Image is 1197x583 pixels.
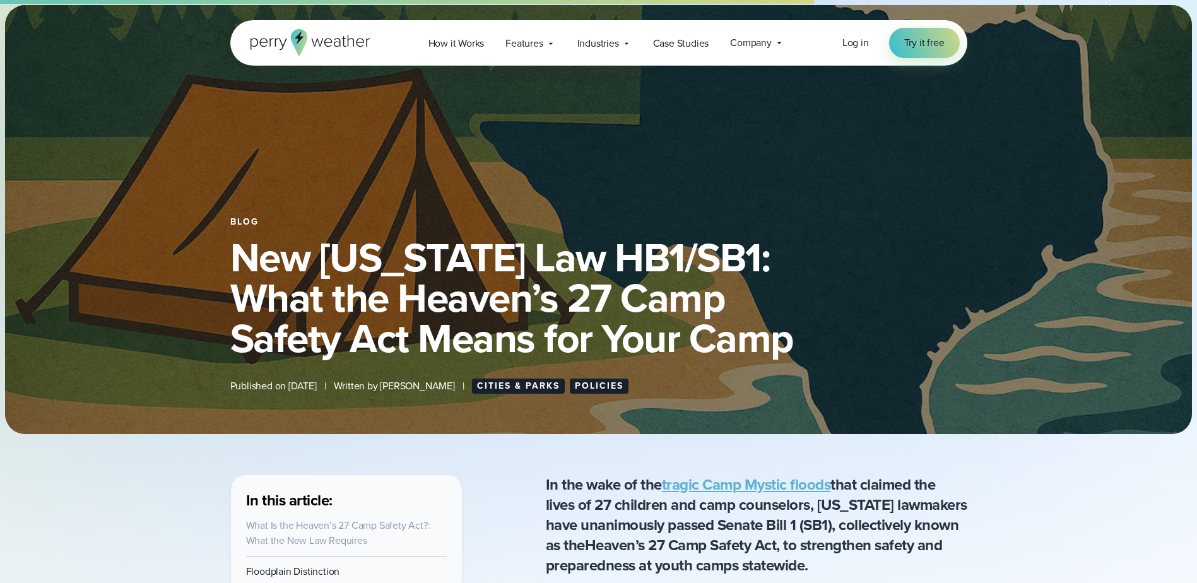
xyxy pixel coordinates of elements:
span: Try it free [904,35,945,50]
span: Features [505,36,543,51]
span: Case Studies [653,36,709,51]
span: Written by [PERSON_NAME] [334,379,455,394]
a: What Is the Heaven’s 27 Camp Safety Act?: What the New Law Requires [246,518,430,548]
span: | [463,379,464,394]
a: Try it free [889,28,960,58]
p: In the wake of the that claimed the lives of 27 children and camp counselors, [US_STATE] lawmaker... [546,474,967,575]
a: Log in [842,35,869,50]
h1: New [US_STATE] Law HB1/SB1: What the Heaven’s 27 Camp Safety Act Means for Your Camp [230,237,967,358]
div: Blog [230,217,967,227]
a: Cities & Parks [472,379,565,394]
span: | [324,379,326,394]
h3: In this article: [246,490,447,510]
span: How it Works [428,36,485,51]
a: Policies [570,379,628,394]
span: Industries [577,36,619,51]
a: tragic Camp Mystic floods [662,473,831,496]
a: Case Studies [642,30,720,56]
strong: Heaven’s 27 Camp Safety Act [585,534,777,556]
a: How it Works [418,30,495,56]
span: Company [730,35,772,50]
a: Floodplain Distinction [246,564,340,579]
span: Published on [DATE] [230,379,317,394]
